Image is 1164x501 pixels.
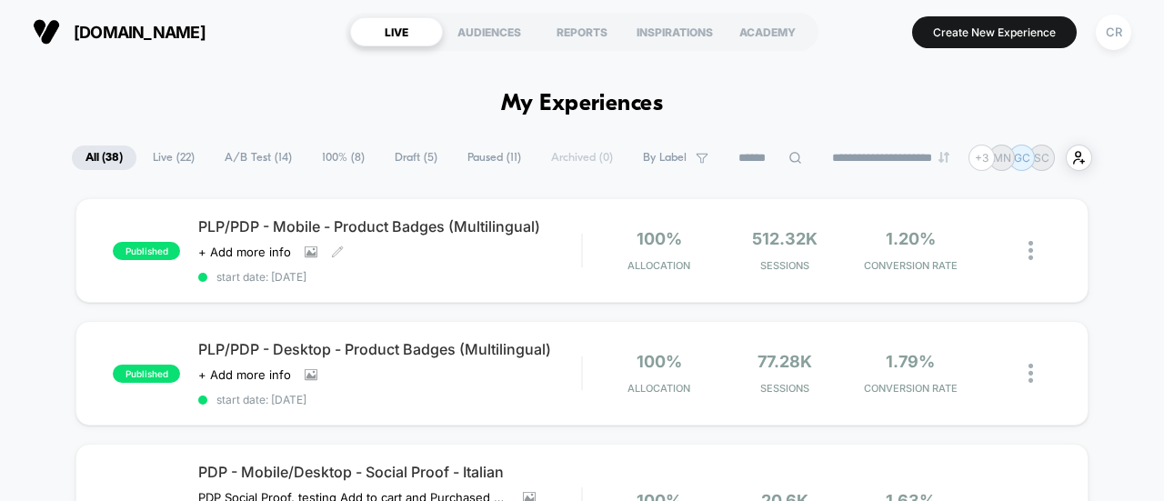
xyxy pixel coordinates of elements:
[198,367,291,382] span: + Add more info
[727,259,843,272] span: Sessions
[852,382,968,395] span: CONVERSION RATE
[443,17,536,46] div: AUDIENCES
[637,352,682,371] span: 100%
[198,245,291,259] span: + Add more info
[33,18,60,45] img: Visually logo
[1090,14,1137,51] button: CR
[113,242,180,260] span: published
[113,365,180,383] span: published
[211,145,306,170] span: A/B Test ( 14 )
[1034,151,1049,165] p: SC
[536,17,628,46] div: REPORTS
[627,259,690,272] span: Allocation
[852,259,968,272] span: CONVERSION RATE
[350,17,443,46] div: LIVE
[758,352,812,371] span: 77.28k
[454,145,535,170] span: Paused ( 11 )
[727,382,843,395] span: Sessions
[968,145,995,171] div: + 3
[501,91,664,117] h1: My Experiences
[198,270,581,284] span: start date: [DATE]
[1029,364,1033,383] img: close
[198,340,581,358] span: PLP/PDP - Desktop - Product Badges (Multilingual)
[74,23,206,42] span: [DOMAIN_NAME]
[139,145,208,170] span: Live ( 22 )
[628,17,721,46] div: INSPIRATIONS
[938,152,949,163] img: end
[198,463,581,481] span: PDP - Mobile/Desktop - Social Proof - Italian
[308,145,378,170] span: 100% ( 8 )
[752,229,818,248] span: 512.32k
[198,393,581,406] span: start date: [DATE]
[721,17,814,46] div: ACADEMY
[643,151,687,165] span: By Label
[993,151,1011,165] p: MN
[27,17,211,46] button: [DOMAIN_NAME]
[381,145,451,170] span: Draft ( 5 )
[886,229,936,248] span: 1.20%
[1029,241,1033,260] img: close
[1096,15,1131,50] div: CR
[72,145,136,170] span: All ( 38 )
[637,229,682,248] span: 100%
[627,382,690,395] span: Allocation
[1014,151,1030,165] p: GC
[886,352,935,371] span: 1.79%
[198,217,581,235] span: PLP/PDP - Mobile - Product Badges (Multilingual)
[912,16,1077,48] button: Create New Experience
